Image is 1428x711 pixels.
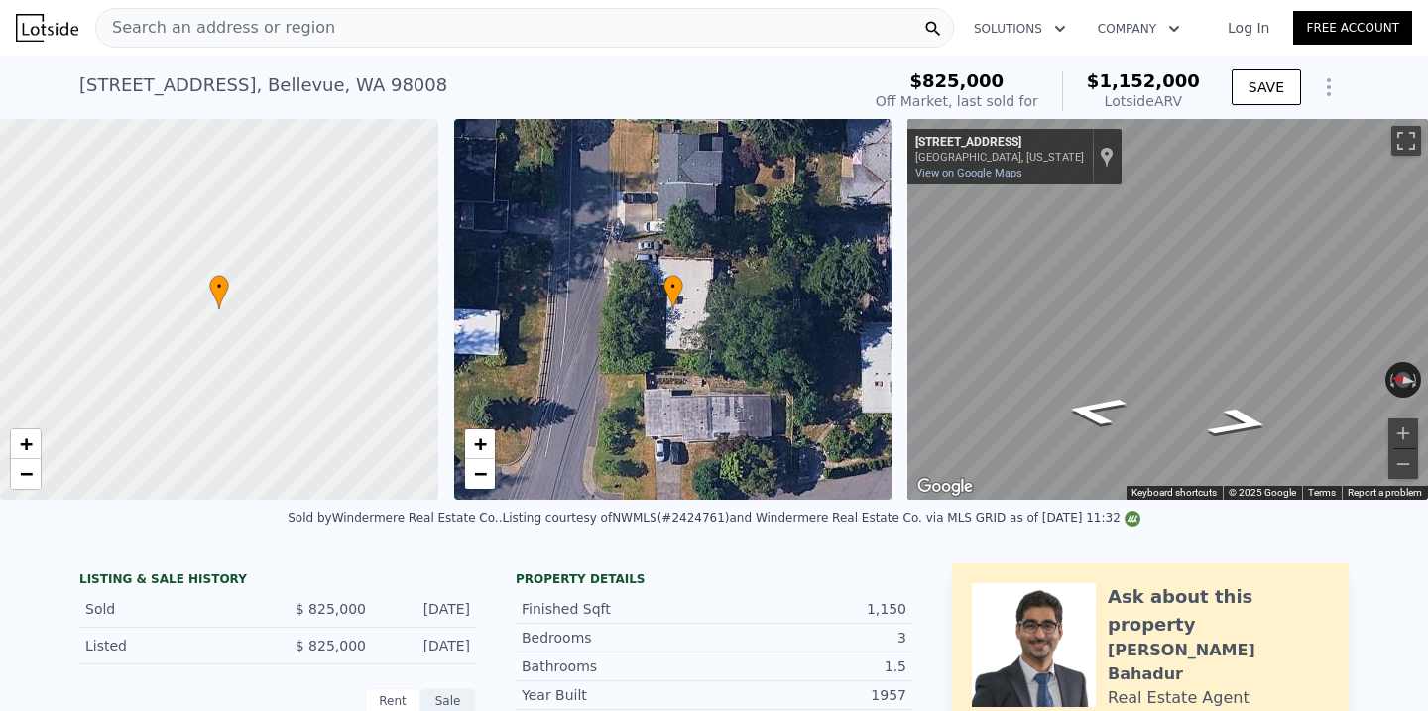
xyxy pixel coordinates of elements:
button: Toggle fullscreen view [1391,126,1421,156]
button: Show Options [1309,67,1349,107]
span: + [473,431,486,456]
img: Google [912,474,978,500]
a: Zoom in [11,429,41,459]
div: Sold by Windermere Real Estate Co. . [288,511,502,525]
a: Report a problem [1348,487,1422,498]
a: Open this area in Google Maps (opens a new window) [912,474,978,500]
div: [STREET_ADDRESS] , Bellevue , WA 98008 [79,71,447,99]
div: • [209,275,229,309]
span: $ 825,000 [296,638,366,653]
span: • [209,278,229,296]
div: Bathrooms [522,656,714,676]
a: Free Account [1293,11,1412,45]
path: Go South, 164th Ave SE [1180,401,1298,444]
div: Property details [516,571,912,587]
a: Zoom out [11,459,41,489]
path: Go North, 164th Ave SE [1038,390,1152,433]
span: + [20,431,33,456]
div: Off Market, last sold for [876,91,1038,111]
div: Real Estate Agent [1108,686,1249,710]
span: $1,152,000 [1087,70,1200,91]
span: $825,000 [910,70,1005,91]
div: Map [907,119,1428,500]
div: Finished Sqft [522,599,714,619]
div: Lotside ARV [1087,91,1200,111]
div: Listed [85,636,262,655]
div: Year Built [522,685,714,705]
span: − [20,461,33,486]
a: Zoom in [465,429,495,459]
div: [PERSON_NAME] Bahadur [1108,639,1329,686]
button: Company [1082,11,1196,47]
span: • [663,278,683,296]
div: LISTING & SALE HISTORY [79,571,476,591]
div: 1957 [714,685,906,705]
div: [GEOGRAPHIC_DATA], [US_STATE] [915,151,1084,164]
img: NWMLS Logo [1125,511,1140,527]
button: Solutions [958,11,1082,47]
button: Zoom in [1388,418,1418,448]
div: Ask about this property [1108,583,1329,639]
div: 1,150 [714,599,906,619]
a: Log In [1204,18,1293,38]
button: Zoom out [1388,449,1418,479]
button: Rotate clockwise [1411,362,1422,398]
div: 3 [714,628,906,648]
div: [DATE] [382,636,470,655]
button: Rotate counterclockwise [1385,362,1396,398]
span: − [473,461,486,486]
span: $ 825,000 [296,601,366,617]
a: Terms (opens in new tab) [1308,487,1336,498]
div: [DATE] [382,599,470,619]
span: © 2025 Google [1229,487,1296,498]
button: Keyboard shortcuts [1131,486,1217,500]
a: View on Google Maps [915,167,1022,179]
a: Zoom out [465,459,495,489]
button: Reset the view [1384,370,1422,391]
div: Bedrooms [522,628,714,648]
div: 1.5 [714,656,906,676]
div: • [663,275,683,309]
div: Sold [85,599,262,619]
a: Show location on map [1100,146,1114,168]
span: Search an address or region [96,16,335,40]
button: SAVE [1232,69,1301,105]
div: Street View [907,119,1428,500]
img: Lotside [16,14,78,42]
div: [STREET_ADDRESS] [915,135,1084,151]
div: Listing courtesy of NWMLS (#2424761) and Windermere Real Estate Co. via MLS GRID as of [DATE] 11:32 [502,511,1139,525]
